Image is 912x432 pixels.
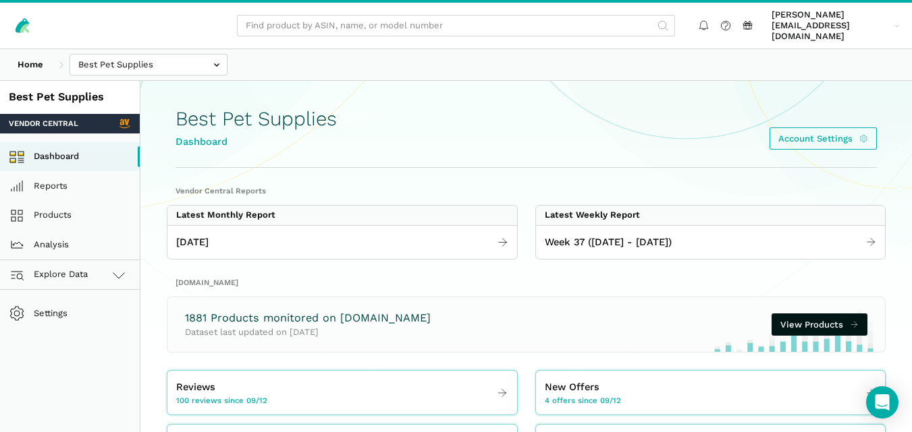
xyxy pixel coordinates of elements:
[866,386,898,419] div: Open Intercom Messenger
[9,90,131,105] div: Best Pet Supplies
[70,54,227,76] input: Best Pet Supplies
[9,54,52,76] a: Home
[770,127,877,150] a: Account Settings
[545,379,599,395] span: New Offers
[176,210,275,220] div: Latest Monthly Report
[780,318,843,332] span: View Products
[185,311,431,326] h3: 1881 Products monitored on [DOMAIN_NAME]
[545,395,621,406] span: 4 offers since 09/12
[176,277,877,288] h2: [DOMAIN_NAME]
[9,118,78,129] span: Vendor Central
[167,230,517,255] a: [DATE]
[237,15,675,37] input: Find product by ASIN, name, or model number
[176,379,215,395] span: Reviews
[772,9,890,42] span: [PERSON_NAME][EMAIL_ADDRESS][DOMAIN_NAME]
[176,185,877,196] h2: Vendor Central Reports
[536,375,886,410] a: New Offers 4 offers since 09/12
[772,313,867,336] a: View Products
[176,108,337,130] h1: Best Pet Supplies
[167,375,517,410] a: Reviews 100 reviews since 09/12
[185,326,431,339] p: Dataset last updated on [DATE]
[536,230,886,255] a: Week 37 ([DATE] - [DATE])
[176,235,209,250] span: [DATE]
[545,210,640,220] div: Latest Weekly Report
[14,267,88,283] span: Explore Data
[176,134,337,150] div: Dashboard
[768,7,904,44] a: [PERSON_NAME][EMAIL_ADDRESS][DOMAIN_NAME]
[545,235,672,250] span: Week 37 ([DATE] - [DATE])
[176,395,267,406] span: 100 reviews since 09/12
